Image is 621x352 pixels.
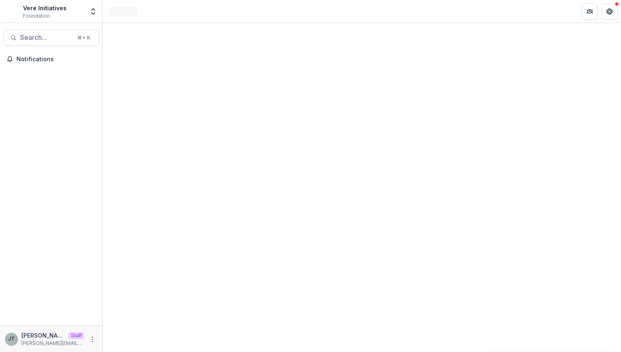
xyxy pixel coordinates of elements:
[87,334,97,344] button: More
[68,332,84,339] p: Staff
[8,336,15,342] div: Joyce N Temelio
[601,3,618,20] button: Get Help
[106,5,141,17] nav: breadcrumb
[3,53,99,66] button: Notifications
[76,33,92,42] div: ⌘ + K
[21,331,65,340] p: [PERSON_NAME]
[87,3,99,20] button: Open entity switcher
[23,4,67,12] div: Vere Initiatives
[16,56,96,63] span: Notifications
[23,12,50,20] span: Foundation
[21,340,84,347] p: [PERSON_NAME][EMAIL_ADDRESS][DOMAIN_NAME]
[20,34,72,41] span: Search...
[3,30,99,46] button: Search...
[582,3,598,20] button: Partners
